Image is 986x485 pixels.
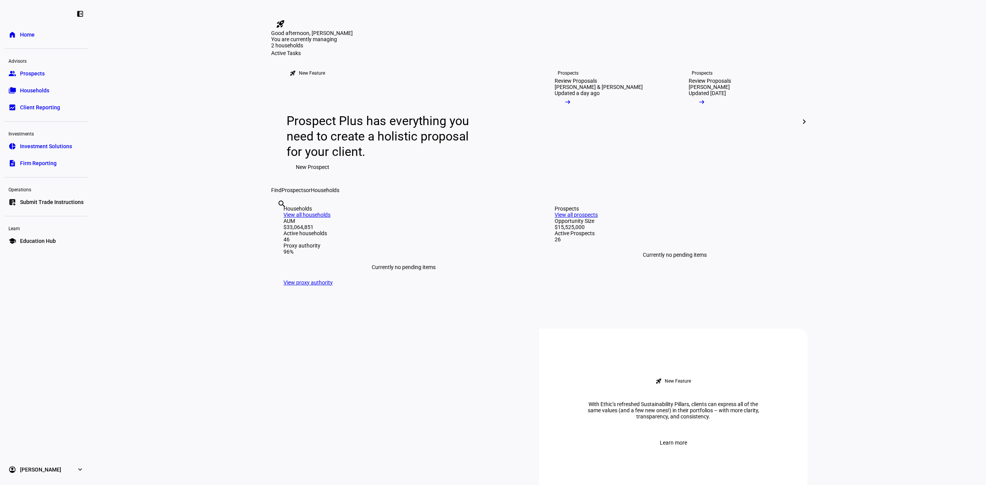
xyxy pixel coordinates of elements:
span: Home [20,31,35,38]
div: AUM [283,218,524,224]
div: New Feature [665,378,691,384]
eth-mat-symbol: description [8,159,16,167]
eth-mat-symbol: list_alt_add [8,198,16,206]
span: Education Hub [20,237,56,245]
div: Active households [283,230,524,236]
mat-icon: rocket_launch [290,70,296,76]
div: Investments [5,128,88,139]
div: Advisors [5,55,88,66]
mat-icon: rocket_launch [656,378,662,384]
input: Enter name of prospect or household [277,210,279,219]
div: Active Tasks [271,50,807,56]
div: 2 households [271,42,348,50]
span: Submit Trade Instructions [20,198,84,206]
div: Review Proposals [689,78,731,84]
div: Operations [5,184,88,194]
eth-mat-symbol: pie_chart [8,142,16,150]
span: Households [20,87,49,94]
div: Prospects [692,70,713,76]
div: 26 [555,236,795,242]
span: Prospects [20,70,45,77]
a: groupProspects [5,66,88,81]
div: Find or [271,187,807,193]
a: homeHome [5,27,88,42]
div: Prospects [555,206,795,212]
eth-mat-symbol: left_panel_close [76,10,84,18]
div: [PERSON_NAME] [689,84,730,90]
div: Currently no pending items [555,242,795,267]
span: You are currently managing [271,36,337,42]
span: Prospects [282,187,306,193]
mat-icon: search [277,199,287,209]
a: View all prospects [555,212,598,218]
a: bid_landscapeClient Reporting [5,100,88,115]
div: Review Proposals [555,78,597,84]
span: New Prospect [296,159,329,175]
button: New Prospect [287,159,339,175]
div: [PERSON_NAME] & [PERSON_NAME] [555,84,643,90]
eth-mat-symbol: school [8,237,16,245]
div: Prospect Plus has everything you need to create a holistic proposal for your client. [287,113,476,159]
a: folder_copyHouseholds [5,83,88,98]
a: pie_chartInvestment Solutions [5,139,88,154]
div: Updated [DATE] [689,90,726,96]
div: Good afternoon, [PERSON_NAME] [271,30,807,36]
div: Households [283,206,524,212]
eth-mat-symbol: folder_copy [8,87,16,94]
mat-icon: arrow_right_alt [564,98,572,106]
div: Opportunity Size [555,218,795,224]
mat-icon: arrow_right_alt [698,98,706,106]
a: View all households [283,212,330,218]
span: Client Reporting [20,104,60,111]
eth-mat-symbol: account_circle [8,466,16,473]
div: Active Prospects [555,230,795,236]
div: $33,064,851 [283,224,524,230]
span: [PERSON_NAME] [20,466,61,473]
div: Prospects [558,70,579,76]
a: descriptionFirm Reporting [5,156,88,171]
a: View proxy authority [283,279,333,286]
mat-icon: chevron_right [800,117,809,126]
a: ProspectsReview Proposals[PERSON_NAME]Updated [DATE] [676,56,804,187]
div: Updated a day ago [555,90,600,96]
span: Investment Solutions [20,142,72,150]
div: With Ethic’s refreshed Sustainability Pillars, clients can express all of the same values (and a ... [577,401,770,420]
div: Learn [5,222,88,233]
div: New Feature [299,70,325,76]
mat-icon: rocket_launch [276,19,285,28]
div: $15,525,000 [555,224,795,230]
span: Households [311,187,339,193]
div: 96% [283,249,524,255]
eth-mat-symbol: group [8,70,16,77]
a: ProspectsReview Proposals[PERSON_NAME] & [PERSON_NAME]Updated a day ago [542,56,670,187]
eth-mat-symbol: expand_more [76,466,84,473]
eth-mat-symbol: bid_landscape [8,104,16,111]
div: Proxy authority [283,242,524,249]
div: 46 [283,236,524,242]
span: Firm Reporting [20,159,57,167]
eth-mat-symbol: home [8,31,16,38]
button: Learn more [651,435,696,450]
div: Currently no pending items [283,255,524,279]
span: Learn more [660,435,687,450]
